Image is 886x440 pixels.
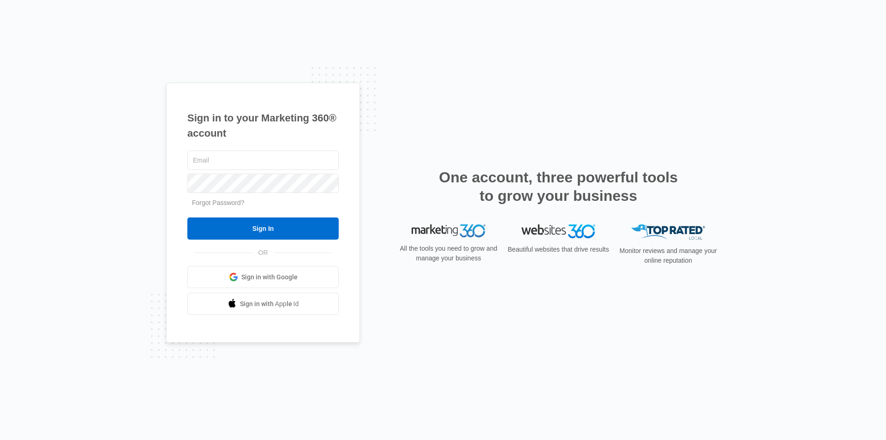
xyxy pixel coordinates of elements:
[252,248,275,258] span: OR
[412,224,485,237] img: Marketing 360
[187,266,339,288] a: Sign in with Google
[187,110,339,141] h1: Sign in to your Marketing 360® account
[187,151,339,170] input: Email
[187,217,339,240] input: Sign In
[631,224,705,240] img: Top Rated Local
[240,299,299,309] span: Sign in with Apple Id
[436,168,681,205] h2: One account, three powerful tools to grow your business
[192,199,245,206] a: Forgot Password?
[187,293,339,315] a: Sign in with Apple Id
[397,244,500,263] p: All the tools you need to grow and manage your business
[241,272,298,282] span: Sign in with Google
[617,246,720,265] p: Monitor reviews and manage your online reputation
[507,245,610,254] p: Beautiful websites that drive results
[521,224,595,238] img: Websites 360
